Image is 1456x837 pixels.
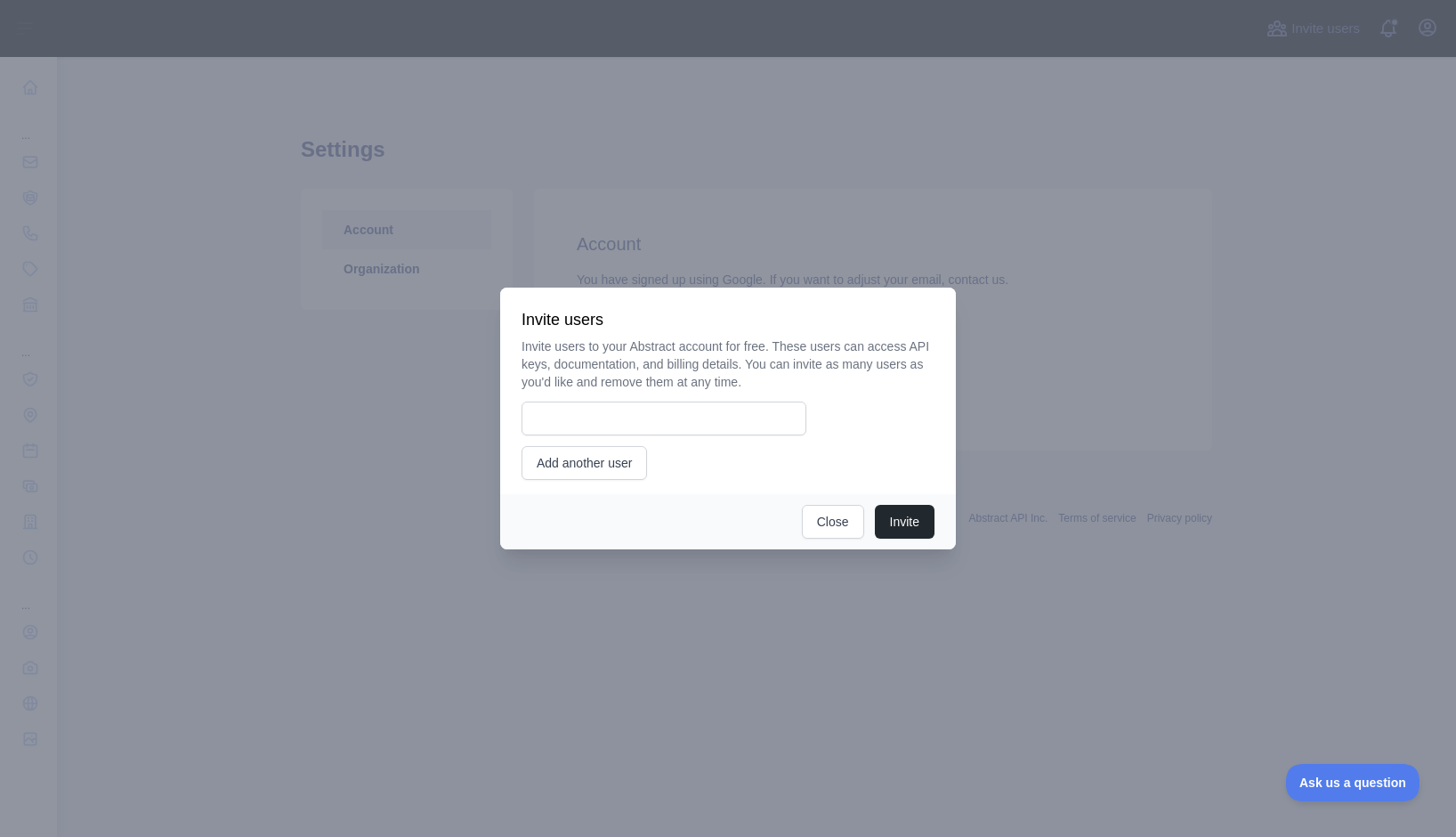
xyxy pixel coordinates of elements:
[522,309,934,330] h3: Invite users
[1286,764,1420,801] iframe: Toggle Customer Support
[802,505,864,539] button: Close
[875,505,934,539] button: Invite
[522,446,647,480] button: Add another user
[522,337,934,391] p: Invite users to your Abstract account for free. These users can access API keys, documentation, a...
